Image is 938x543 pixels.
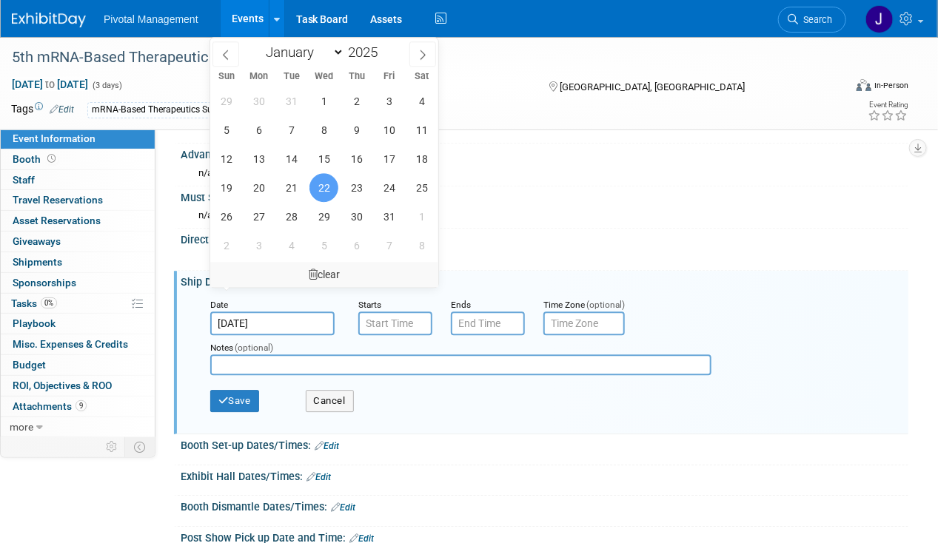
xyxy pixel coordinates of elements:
[91,81,122,90] span: (3 days)
[375,144,403,173] span: January 17, 2025
[244,202,273,231] span: January 27, 2025
[309,87,338,115] span: January 1, 2025
[277,231,306,260] span: February 4, 2025
[277,202,306,231] span: January 28, 2025
[212,231,241,260] span: February 2, 2025
[375,173,403,202] span: January 24, 2025
[1,294,155,314] a: Tasks0%
[1,149,155,169] a: Booth
[407,202,436,231] span: February 1, 2025
[407,144,436,173] span: January 18, 2025
[11,78,89,91] span: [DATE] [DATE]
[181,434,908,453] div: Booth Set-up Dates/Times:
[342,231,371,260] span: February 6, 2025
[210,343,233,353] small: Notes
[451,311,525,335] input: End Time
[375,231,403,260] span: February 7, 2025
[1,252,155,272] a: Shipments
[210,262,438,287] div: clear
[1,273,155,293] a: Sponsorships
[543,311,625,335] input: Time Zone
[13,338,128,350] span: Misc. Expenses & Credits
[306,472,331,482] a: Edit
[212,87,241,115] span: December 29, 2024
[277,144,306,173] span: January 14, 2025
[181,229,908,248] div: Direct Shipping Address:
[210,311,335,335] input: Select Date
[309,173,338,202] span: January 22, 2025
[13,317,56,329] span: Playbook
[342,115,371,144] span: January 9, 2025
[306,390,354,412] button: Cancel
[1,211,155,231] a: Asset Reservations
[198,209,897,223] div: n/a
[451,300,471,310] small: Ends
[407,87,436,115] span: January 4, 2025
[868,101,908,109] div: Event Rating
[235,343,273,353] span: (optional)
[277,87,306,115] span: December 31, 2024
[13,132,96,144] span: Event Information
[7,44,832,71] div: 5th mRNA-Based Therapeutics Summit EU 2026 - Elegen
[181,465,908,485] div: Exhibit Hall Dates/Times:
[342,87,371,115] span: January 2, 2025
[13,256,62,268] span: Shipments
[275,72,308,81] span: Tue
[13,215,101,226] span: Asset Reservations
[586,300,625,310] span: (optional)
[1,129,155,149] a: Event Information
[1,355,155,375] a: Budget
[342,144,371,173] span: January 16, 2025
[543,300,585,310] small: Time Zone
[341,72,373,81] span: Thu
[358,311,432,335] input: Start Time
[41,297,57,308] span: 0%
[309,115,338,144] span: January 8, 2025
[331,502,355,513] a: Edit
[1,376,155,396] a: ROI, Objectives & ROO
[244,173,273,202] span: January 20, 2025
[43,78,57,90] span: to
[309,202,338,231] span: January 29, 2025
[76,400,87,411] span: 9
[375,115,403,144] span: January 10, 2025
[342,202,371,231] span: January 30, 2025
[13,380,112,391] span: ROI, Objectives & ROO
[13,359,46,371] span: Budget
[181,186,908,206] div: Must Ship by Date for Advance Warehouse:
[560,81,746,92] span: [GEOGRAPHIC_DATA], [GEOGRAPHIC_DATA]
[13,174,35,186] span: Staff
[13,194,103,206] span: Travel Reservations
[212,144,241,173] span: January 12, 2025
[198,166,897,181] div: n/a
[181,496,908,515] div: Booth Dismantle Dates/Times:
[181,271,908,289] div: Ship Date Direct to Show Site:
[11,101,74,118] td: Tags
[125,437,155,456] td: Toggle Event Tabs
[1,170,155,190] a: Staff
[244,144,273,173] span: January 13, 2025
[1,190,155,210] a: Travel Reservations
[244,87,273,115] span: December 30, 2024
[13,277,76,289] span: Sponsorships
[1,397,155,416] a: Attachments9
[210,390,259,412] button: Save
[407,231,436,260] span: February 8, 2025
[874,80,908,91] div: In-Person
[308,72,341,81] span: Wed
[1,417,155,437] a: more
[13,400,87,412] span: Attachments
[212,173,241,202] span: January 19, 2025
[13,153,58,165] span: Booth
[50,104,74,115] a: Edit
[798,14,832,25] span: Search
[342,173,371,202] span: January 23, 2025
[407,173,436,202] span: January 25, 2025
[373,72,406,81] span: Fri
[243,72,275,81] span: Mon
[210,300,228,310] small: Date
[104,13,198,25] span: Pivotal Management
[210,72,243,81] span: Sun
[10,421,33,433] span: more
[375,87,403,115] span: January 3, 2025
